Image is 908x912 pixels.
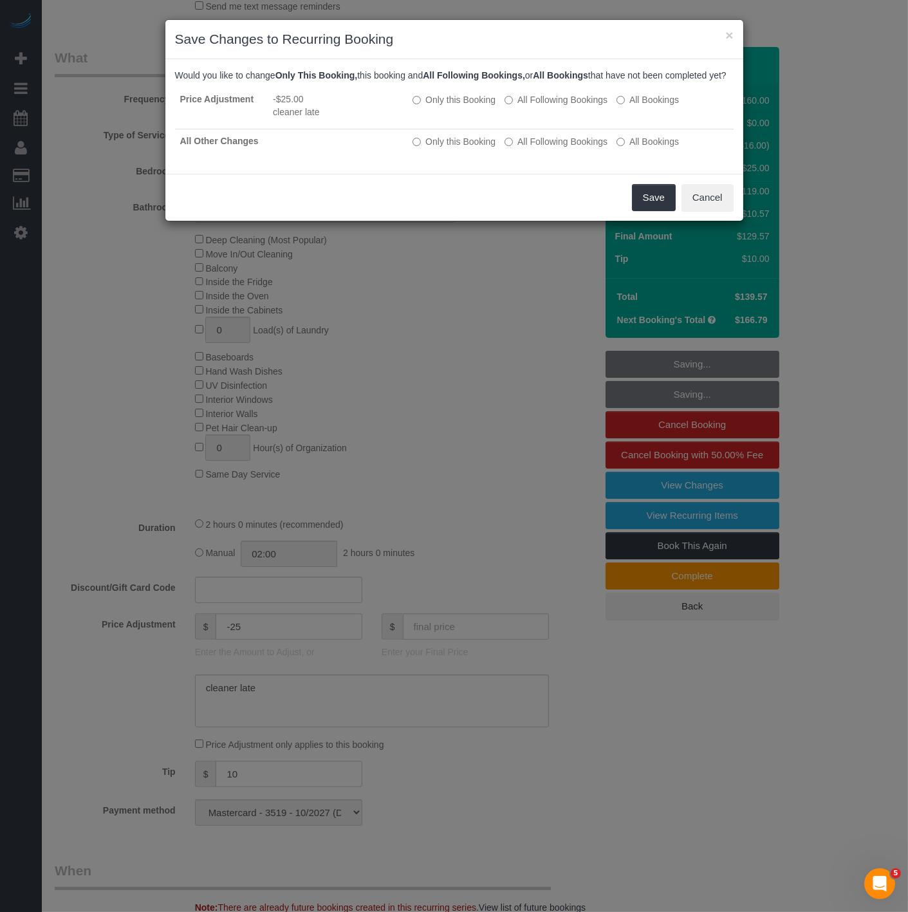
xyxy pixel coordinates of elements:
[681,184,734,211] button: Cancel
[180,94,254,104] strong: Price Adjustment
[273,93,402,106] li: -$25.00
[505,93,607,106] label: This and all the bookings after it will be changed.
[505,135,607,148] label: This and all the bookings after it will be changed.
[616,93,679,106] label: All bookings that have not been completed yet will be changed.
[725,28,733,42] button: ×
[616,135,679,148] label: All bookings that have not been completed yet will be changed.
[616,138,625,146] input: All Bookings
[891,868,901,879] span: 5
[533,70,588,80] b: All Bookings
[412,96,421,104] input: Only this Booking
[180,136,259,146] strong: All Other Changes
[175,30,734,49] h3: Save Changes to Recurring Booking
[423,70,525,80] b: All Following Bookings,
[412,138,421,146] input: Only this Booking
[273,106,402,118] li: cleaner late
[505,96,513,104] input: All Following Bookings
[412,135,496,148] label: All other bookings in the series will remain the same.
[412,93,496,106] label: All other bookings in the series will remain the same.
[616,96,625,104] input: All Bookings
[632,184,676,211] button: Save
[175,69,734,82] p: Would you like to change this booking and or that have not been completed yet?
[864,868,895,899] iframe: Intercom live chat
[505,138,513,146] input: All Following Bookings
[275,70,358,80] b: Only This Booking,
